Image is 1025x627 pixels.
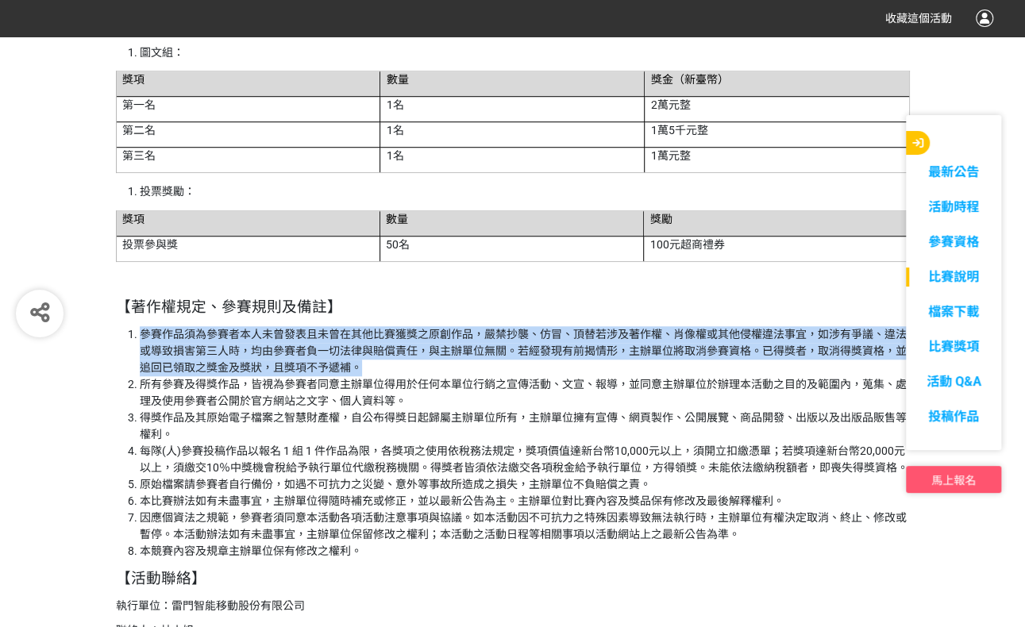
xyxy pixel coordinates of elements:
a: 比賽獎項 [906,337,1001,356]
p: 第三名 [122,148,375,164]
p: 第二名 [122,122,375,139]
span: 獎項 [122,73,145,86]
li: 本競賽內容及規章主辦單位保有修改之權利。 [140,543,910,560]
li: 每隊(人)參賽投稿作品以報名 1 組 1 件作品為限，各獎項之使用依稅務法規定，獎項價值達新台幣10,000元以上，須開立扣繳憑單；若獎項達新台幣20,000元以上，須繳交10％中獎機會稅給予執... [140,443,910,476]
p: 100元超商禮券 [649,237,903,253]
a: 檔案下載 [906,302,1001,321]
p: 1名 [387,148,639,164]
p: 投票參與獎 [122,237,374,253]
p: 1名 [387,97,639,113]
button: 馬上報名 [906,466,1001,493]
a: 比賽說明 [906,267,1001,287]
p: 第一名 [122,97,375,113]
li: 得獎作品及其原始電子檔案之智慧財產權，自公布得獎日起歸屬主辦單位所有，主辦單位擁有宣傳、網頁製作、公開展覽、商品開發、出版以及出版品販售等權利。 [140,410,910,443]
span: 【活動聯絡】 [116,570,206,587]
span: 獎金（新臺幣） [651,73,729,86]
li: 參賽作品須為參賽者本人未曾發表且未曾在其他比賽獲獎之原創作品，嚴禁抄襲、仿冒、頂替若涉及著作權、肖像權或其他侵權違法事宜，如涉有爭議、違法或導致損害第三人時，均由參賽者負一切法律與賠償責任，與主... [140,326,910,376]
li: 因應個資法之規範，參賽者須同意本活動各項活動注意事項與協議。如本活動因不可抗力之特殊因素導致無法執行時，主辦單位有權決定取消、終止、修改或暫停。本活動辦法如有未盡事宜，主辦單位保留修改之權利；本... [140,510,910,543]
p: 執行單位：雷門智能移動股份有限公司 [116,598,910,614]
p: 1名 [387,122,639,139]
span: 【著作權規定、參賽規則及備註】 [116,298,342,316]
li: 所有參賽及得獎作品，皆視為參賽者同意主辦單位得用於任何本單位行銷之宣傳活動、文宣、報導，並同意主辦單位於辦理本活動之目的及範圍內，蒐集、處理及使用參賽者公開於官方網站之文字、個人資料等。 [140,376,910,410]
p: 50名 [386,237,638,253]
span: 數量 [387,73,409,86]
li: 投票獎勵： [140,183,910,200]
li: 原始檔案請參賽者自行備份，如遇不可抗力之災變、意外等事故所造成之損失，主辦單位不負賠償之責。 [140,476,910,493]
a: 最新公告 [906,163,1001,182]
li: 圖文組： [140,44,910,61]
a: 活動 Q&A [906,372,1001,391]
li: 本比賽辦法如有未盡事宜，主辦單位得隨時補充或修正，並以最新公告為主。主辦單位對比賽內容及獎品保有修改及最後解釋權利。 [140,493,910,510]
span: 投稿作品 [928,409,979,424]
a: 活動時程 [906,198,1001,217]
span: 獎項 [122,213,145,225]
p: 1萬5千元整 [651,122,904,139]
p: 2萬元整 [651,97,904,113]
p: 1萬元整 [651,148,904,164]
span: 馬上報名 [931,474,976,487]
span: 收藏這個活動 [885,12,952,25]
a: 參賽資格 [906,233,1001,252]
span: 獎勵 [649,213,672,225]
span: 數量 [386,213,408,225]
